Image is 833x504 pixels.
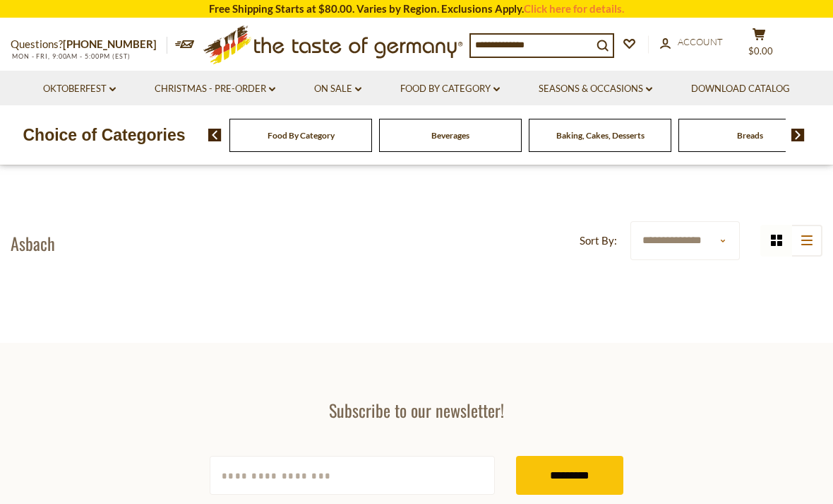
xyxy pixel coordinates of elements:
[539,81,652,97] a: Seasons & Occasions
[314,81,361,97] a: On Sale
[791,129,805,141] img: next arrow
[11,233,55,254] h1: Asbach
[524,2,624,15] a: Click here for details.
[268,130,335,141] a: Food By Category
[43,81,116,97] a: Oktoberfest
[737,130,763,141] a: Breads
[738,28,780,63] button: $0.00
[431,130,469,141] a: Beverages
[63,37,157,50] a: [PHONE_NUMBER]
[678,36,723,47] span: Account
[155,81,275,97] a: Christmas - PRE-ORDER
[11,52,131,60] span: MON - FRI, 9:00AM - 5:00PM (EST)
[400,81,500,97] a: Food By Category
[11,35,167,54] p: Questions?
[210,399,623,421] h3: Subscribe to our newsletter!
[208,129,222,141] img: previous arrow
[691,81,790,97] a: Download Catalog
[556,130,645,141] a: Baking, Cakes, Desserts
[580,232,617,250] label: Sort By:
[660,35,723,50] a: Account
[748,45,773,57] span: $0.00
